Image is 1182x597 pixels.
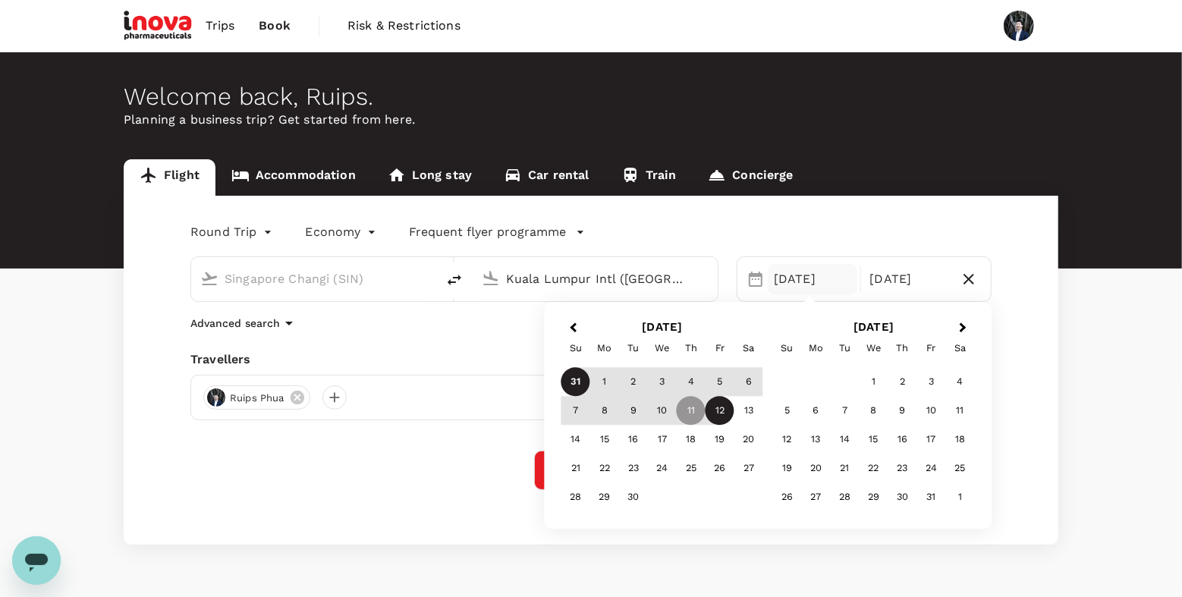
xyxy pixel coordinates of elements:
[734,454,763,483] div: Choose Saturday, September 27th, 2025
[802,426,831,454] div: Choose Monday, October 13th, 2025
[706,454,734,483] div: Choose Friday, September 26th, 2025
[864,264,954,294] div: [DATE]
[648,397,677,426] div: Choose Wednesday, September 10th, 2025
[773,397,802,426] div: Choose Sunday, October 5th, 2025
[773,483,802,512] div: Choose Sunday, October 26th, 2025
[802,397,831,426] div: Choose Monday, October 6th, 2025
[190,316,280,331] p: Advanced search
[831,334,860,363] div: Tuesday
[946,483,975,512] div: Choose Saturday, November 1st, 2025
[561,368,590,397] div: Choose Sunday, August 31st, 2025
[124,159,215,196] a: Flight
[831,454,860,483] div: Choose Tuesday, October 21st, 2025
[561,368,763,512] div: Month September, 2025
[619,454,648,483] div: Choose Tuesday, September 23rd, 2025
[190,314,298,332] button: Advanced search
[190,350,992,369] div: Travellers
[619,368,648,397] div: Choose Tuesday, September 2nd, 2025
[605,159,693,196] a: Train
[619,334,648,363] div: Tuesday
[677,454,706,483] div: Choose Thursday, September 25th, 2025
[734,397,763,426] div: Choose Saturday, September 13th, 2025
[768,320,979,334] h2: [DATE]
[561,397,590,426] div: Choose Sunday, September 7th, 2025
[888,483,917,512] div: Choose Thursday, October 30th, 2025
[773,454,802,483] div: Choose Sunday, October 19th, 2025
[860,397,888,426] div: Choose Wednesday, October 8th, 2025
[648,334,677,363] div: Wednesday
[203,385,310,410] div: Ruips Phua
[773,334,802,363] div: Sunday
[561,334,590,363] div: Sunday
[917,334,946,363] div: Friday
[590,426,619,454] div: Choose Monday, September 15th, 2025
[677,397,706,426] div: Choose Thursday, September 11th, 2025
[831,483,860,512] div: Choose Tuesday, October 28th, 2025
[590,454,619,483] div: Choose Monday, September 22nd, 2025
[917,483,946,512] div: Choose Friday, October 31st, 2025
[590,334,619,363] div: Monday
[590,368,619,397] div: Choose Monday, September 1st, 2025
[888,426,917,454] div: Choose Thursday, October 16th, 2025
[206,17,235,35] span: Trips
[372,159,488,196] a: Long stay
[677,368,706,397] div: Choose Thursday, September 4th, 2025
[1004,11,1034,41] img: Ruips Phua
[888,454,917,483] div: Choose Thursday, October 23rd, 2025
[221,391,294,406] span: Ruips Phua
[306,220,379,244] div: Economy
[831,426,860,454] div: Choose Tuesday, October 14th, 2025
[773,368,975,512] div: Month October, 2025
[888,397,917,426] div: Choose Thursday, October 9th, 2025
[888,368,917,397] div: Choose Thursday, October 2nd, 2025
[860,334,888,363] div: Wednesday
[259,17,291,35] span: Book
[706,426,734,454] div: Choose Friday, September 19th, 2025
[347,17,461,35] span: Risk & Restrictions
[860,368,888,397] div: Choose Wednesday, October 1st, 2025
[124,83,1058,111] div: Welcome back , Ruips .
[946,397,975,426] div: Choose Saturday, October 11th, 2025
[124,111,1058,129] p: Planning a business trip? Get started from here.
[917,426,946,454] div: Choose Friday, October 17th, 2025
[946,426,975,454] div: Choose Saturday, October 18th, 2025
[648,454,677,483] div: Choose Wednesday, September 24th, 2025
[190,220,275,244] div: Round Trip
[707,277,710,280] button: Open
[706,397,734,426] div: Choose Friday, September 12th, 2025
[692,159,809,196] a: Concierge
[773,426,802,454] div: Choose Sunday, October 12th, 2025
[590,397,619,426] div: Choose Monday, September 8th, 2025
[860,426,888,454] div: Choose Wednesday, October 15th, 2025
[917,397,946,426] div: Choose Friday, October 10th, 2025
[677,426,706,454] div: Choose Thursday, September 18th, 2025
[706,368,734,397] div: Choose Friday, September 5th, 2025
[410,223,585,241] button: Frequent flyer programme
[860,454,888,483] div: Choose Wednesday, October 22nd, 2025
[560,316,584,341] button: Previous Month
[734,426,763,454] div: Choose Saturday, September 20th, 2025
[677,334,706,363] div: Thursday
[802,334,831,363] div: Monday
[488,159,605,196] a: Car rental
[946,334,975,363] div: Saturday
[619,397,648,426] div: Choose Tuesday, September 9th, 2025
[436,262,473,298] button: delete
[561,483,590,512] div: Choose Sunday, September 28th, 2025
[590,483,619,512] div: Choose Monday, September 29th, 2025
[831,397,860,426] div: Choose Tuesday, October 7th, 2025
[734,368,763,397] div: Choose Saturday, September 6th, 2025
[802,454,831,483] div: Choose Monday, October 20th, 2025
[648,368,677,397] div: Choose Wednesday, September 3rd, 2025
[648,426,677,454] div: Choose Wednesday, September 17th, 2025
[410,223,567,241] p: Frequent flyer programme
[888,334,917,363] div: Thursday
[946,368,975,397] div: Choose Saturday, October 4th, 2025
[706,334,734,363] div: Friday
[557,320,769,334] h2: [DATE]
[619,426,648,454] div: Choose Tuesday, September 16th, 2025
[619,483,648,512] div: Choose Tuesday, September 30th, 2025
[506,267,686,291] input: Going to
[534,451,648,490] button: Find flights
[917,454,946,483] div: Choose Friday, October 24th, 2025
